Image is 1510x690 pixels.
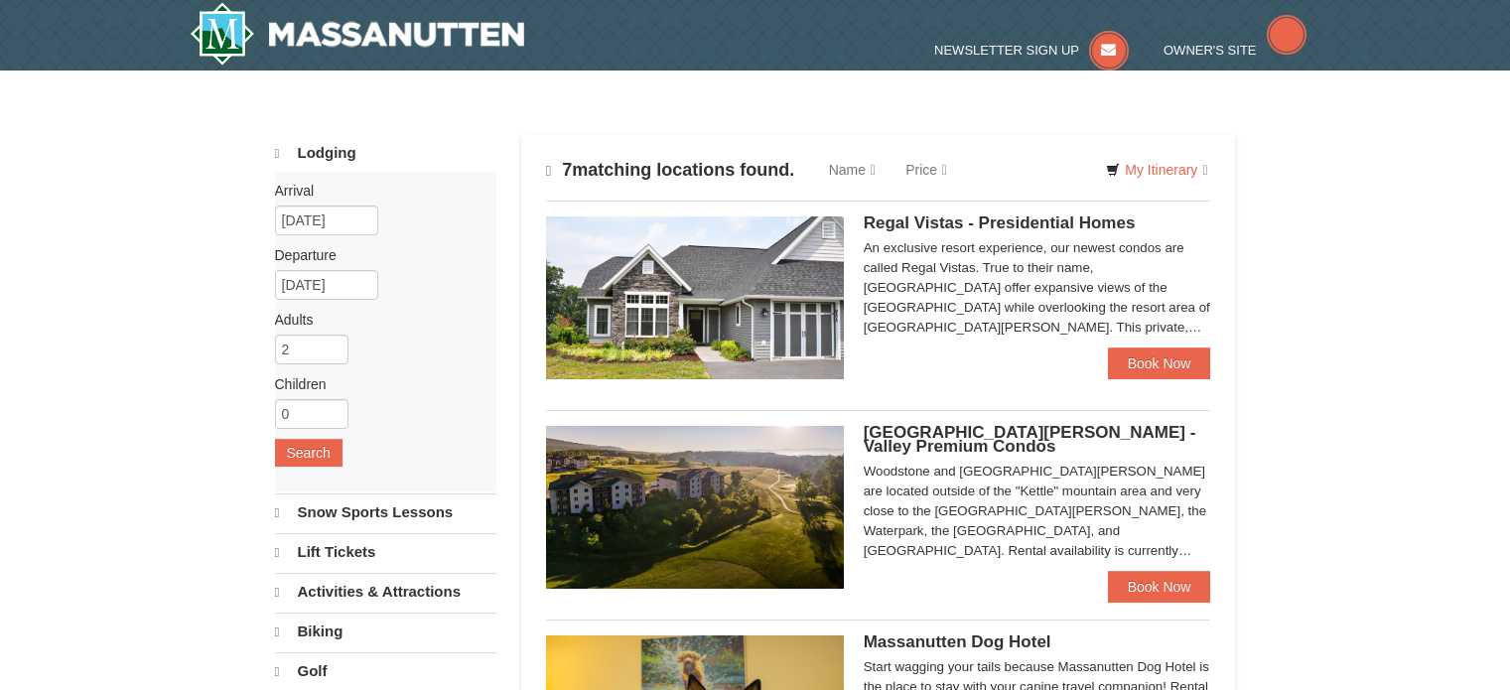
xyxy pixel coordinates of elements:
a: Book Now [1108,347,1211,379]
a: Massanutten Resort [190,2,525,66]
span: [GEOGRAPHIC_DATA][PERSON_NAME] - Valley Premium Condos [864,423,1196,456]
a: Price [891,150,962,190]
a: Activities & Attractions [275,573,496,611]
img: 19219041-4-ec11c166.jpg [546,426,844,589]
span: Massanutten Dog Hotel [864,632,1051,651]
a: Golf [275,652,496,690]
a: Lodging [275,135,496,172]
a: My Itinerary [1093,155,1220,185]
img: Massanutten Resort Logo [190,2,525,66]
a: Snow Sports Lessons [275,493,496,531]
a: Newsletter Sign Up [934,43,1129,58]
a: Lift Tickets [275,533,496,571]
a: Biking [275,613,496,650]
label: Children [275,374,481,394]
label: Arrival [275,181,481,201]
button: Search [275,439,343,467]
a: Book Now [1108,571,1211,603]
img: 19218991-1-902409a9.jpg [546,216,844,379]
span: Owner's Site [1164,43,1257,58]
label: Adults [275,310,481,330]
a: Name [814,150,891,190]
a: Owner's Site [1164,43,1306,58]
span: Regal Vistas - Presidential Homes [864,213,1136,232]
div: An exclusive resort experience, our newest condos are called Regal Vistas. True to their name, [G... [864,238,1211,338]
div: Woodstone and [GEOGRAPHIC_DATA][PERSON_NAME] are located outside of the "Kettle" mountain area an... [864,462,1211,561]
label: Departure [275,245,481,265]
span: Newsletter Sign Up [934,43,1079,58]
